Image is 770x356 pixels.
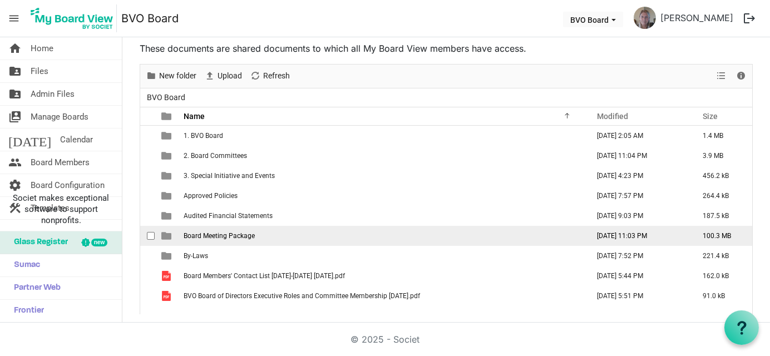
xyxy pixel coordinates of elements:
[585,186,691,206] td: September 07, 2025 7:57 PM column header Modified
[31,37,53,60] span: Home
[155,166,180,186] td: is template cell column header type
[155,146,180,166] td: is template cell column header type
[180,146,585,166] td: 2. Board Committees is template cell column header Name
[145,91,187,105] span: BVO Board
[202,69,244,83] button: Upload
[691,126,752,146] td: 1.4 MB is template cell column header Size
[184,132,223,140] span: 1. BVO Board
[31,83,75,105] span: Admin Files
[691,206,752,226] td: 187.5 kB is template cell column header Size
[140,42,753,55] p: These documents are shared documents to which all My Board View members have access.
[140,166,155,186] td: checkbox
[180,126,585,146] td: 1. BVO Board is template cell column header Name
[121,7,179,29] a: BVO Board
[563,12,623,27] button: BVO Board dropdownbutton
[585,166,691,186] td: October 29, 2024 4:23 PM column header Modified
[158,69,198,83] span: New folder
[597,112,628,121] span: Modified
[184,272,345,280] span: Board Members' Contact List [DATE]-[DATE] [DATE].pdf
[155,226,180,246] td: is template cell column header type
[691,146,752,166] td: 3.9 MB is template cell column header Size
[155,186,180,206] td: is template cell column header type
[585,206,691,226] td: September 24, 2025 9:03 PM column header Modified
[691,226,752,246] td: 100.3 MB is template cell column header Size
[140,206,155,226] td: checkbox
[91,239,107,246] div: new
[691,286,752,306] td: 91.0 kB is template cell column header Size
[691,266,752,286] td: 162.0 kB is template cell column header Size
[715,69,728,83] button: View dropdownbutton
[184,232,255,240] span: Board Meeting Package
[180,186,585,206] td: Approved Policies is template cell column header Name
[140,246,155,266] td: checkbox
[184,292,420,300] span: BVO Board of Directors Executive Roles and Committee Membership [DATE].pdf
[140,286,155,306] td: checkbox
[216,69,243,83] span: Upload
[5,192,117,226] span: Societ makes exceptional software to support nonprofits.
[184,152,247,160] span: 2. Board Committees
[713,65,732,88] div: View
[8,254,40,276] span: Sumac
[8,231,68,254] span: Glass Register
[155,126,180,146] td: is template cell column header type
[31,151,90,174] span: Board Members
[140,266,155,286] td: checkbox
[31,106,88,128] span: Manage Boards
[585,146,691,166] td: September 24, 2025 11:04 PM column header Modified
[634,7,656,29] img: UTfCzewT5rXU4fD18_RCmd8NiOoEVvluYSMOXPyd4SwdCOh8sCAkHe7StodDouQN8cB_eyn1cfkqWhFEANIUxA_thumb.png
[140,126,155,146] td: checkbox
[60,128,93,151] span: Calendar
[351,334,419,345] a: © 2025 - Societ
[155,266,180,286] td: is template cell column header type
[3,8,24,29] span: menu
[8,300,44,322] span: Frontier
[734,69,749,83] button: Details
[155,286,180,306] td: is template cell column header type
[585,246,691,266] td: September 07, 2025 7:52 PM column header Modified
[703,112,718,121] span: Size
[184,252,208,260] span: By-Laws
[8,151,22,174] span: people
[8,277,61,299] span: Partner Web
[155,206,180,226] td: is template cell column header type
[738,7,761,30] button: logout
[180,206,585,226] td: Audited Financial Statements is template cell column header Name
[140,186,155,206] td: checkbox
[691,166,752,186] td: 456.2 kB is template cell column header Size
[8,83,22,105] span: folder_shared
[8,106,22,128] span: switch_account
[246,65,294,88] div: Refresh
[8,128,51,151] span: [DATE]
[262,69,291,83] span: Refresh
[656,7,738,29] a: [PERSON_NAME]
[31,174,105,196] span: Board Configuration
[585,286,691,306] td: June 02, 2025 5:51 PM column header Modified
[184,212,273,220] span: Audited Financial Statements
[248,69,292,83] button: Refresh
[585,266,691,286] td: June 02, 2025 5:44 PM column header Modified
[200,65,246,88] div: Upload
[732,65,751,88] div: Details
[180,246,585,266] td: By-Laws is template cell column header Name
[585,126,691,146] td: September 12, 2025 2:05 AM column header Modified
[27,4,117,32] img: My Board View Logo
[180,166,585,186] td: 3. Special Initiative and Events is template cell column header Name
[31,60,48,82] span: Files
[180,266,585,286] td: Board Members' Contact List 2025-2028 May 2025.pdf is template cell column header Name
[691,246,752,266] td: 221.4 kB is template cell column header Size
[180,286,585,306] td: BVO Board of Directors Executive Roles and Committee Membership May 2025.pdf is template cell col...
[184,192,238,200] span: Approved Policies
[140,146,155,166] td: checkbox
[8,37,22,60] span: home
[8,174,22,196] span: settings
[184,112,205,121] span: Name
[180,226,585,246] td: Board Meeting Package is template cell column header Name
[585,226,691,246] td: September 24, 2025 11:03 PM column header Modified
[27,4,121,32] a: My Board View Logo
[8,60,22,82] span: folder_shared
[142,65,200,88] div: New folder
[144,69,198,83] button: New folder
[184,172,275,180] span: 3. Special Initiative and Events
[155,246,180,266] td: is template cell column header type
[140,226,155,246] td: checkbox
